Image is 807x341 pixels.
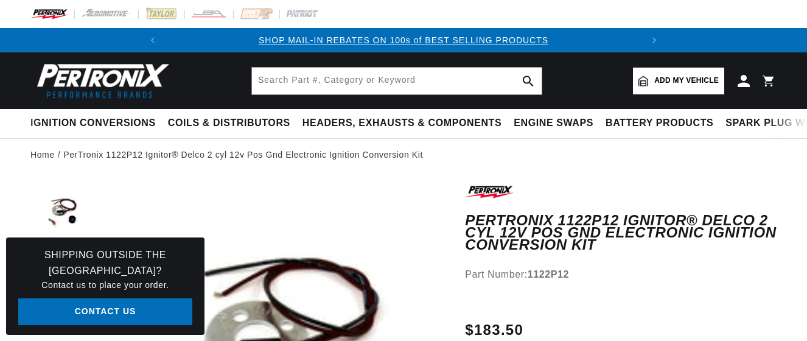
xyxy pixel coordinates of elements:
[18,298,192,326] a: Contact Us
[259,35,548,45] a: SHOP MAIL-IN REBATES ON 100s of BEST SELLING PRODUCTS
[63,148,423,161] a: PerTronix 1122P12 Ignitor® Delco 2 cyl 12v Pos Gnd Electronic Ignition Conversion Kit
[528,269,569,279] strong: 1122P12
[465,319,523,341] span: $183.50
[296,109,508,138] summary: Headers, Exhausts & Components
[18,278,192,292] p: Contact us to place your order.
[165,33,643,47] div: 1 of 2
[165,33,643,47] div: Announcement
[168,117,290,130] span: Coils & Distributors
[599,109,719,138] summary: Battery Products
[515,68,542,94] button: search button
[654,75,719,86] span: Add my vehicle
[141,28,165,52] button: Translation missing: en.sections.announcements.previous_announcement
[30,60,170,102] img: Pertronix
[633,68,724,94] a: Add my vehicle
[514,117,593,130] span: Engine Swaps
[162,109,296,138] summary: Coils & Distributors
[252,68,542,94] input: Search Part #, Category or Keyword
[642,28,666,52] button: Translation missing: en.sections.announcements.next_announcement
[465,214,777,251] h1: PerTronix 1122P12 Ignitor® Delco 2 cyl 12v Pos Gnd Electronic Ignition Conversion Kit
[30,183,91,244] button: Load image 1 in gallery view
[30,117,156,130] span: Ignition Conversions
[606,117,713,130] span: Battery Products
[465,267,777,283] div: Part Number:
[18,247,192,278] h3: Shipping Outside the [GEOGRAPHIC_DATA]?
[302,117,501,130] span: Headers, Exhausts & Components
[30,148,55,161] a: Home
[508,109,599,138] summary: Engine Swaps
[30,148,777,161] nav: breadcrumbs
[30,109,162,138] summary: Ignition Conversions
